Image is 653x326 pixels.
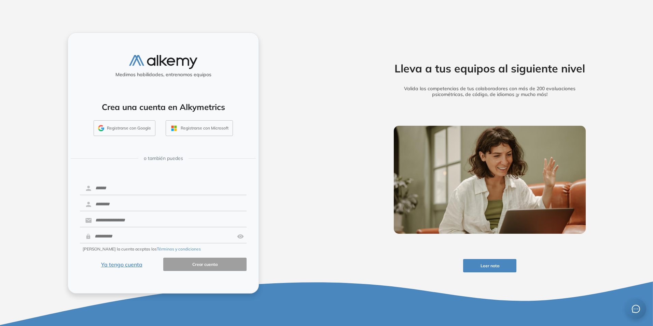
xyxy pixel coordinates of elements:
button: Registrarse con Microsoft [166,120,233,136]
button: Leer nota [463,259,516,272]
button: Términos y condiciones [157,246,201,252]
img: OUTLOOK_ICON [170,124,178,132]
img: img-more-info [394,126,586,234]
h2: Lleva a tus equipos al siguiente nivel [383,62,596,75]
button: Registrarse con Google [94,120,155,136]
span: message [632,305,640,313]
img: GMAIL_ICON [98,125,104,131]
span: [PERSON_NAME] la cuenta aceptas los [83,246,201,252]
img: asd [237,230,244,243]
button: Ya tengo cuenta [80,258,163,271]
img: logo-alkemy [129,55,197,69]
span: o también puedes [144,155,183,162]
button: Crear cuenta [163,258,247,271]
h5: Medimos habilidades, entrenamos equipos [71,72,256,78]
h5: Valida las competencias de tus colaboradores con más de 200 evaluaciones psicométricas, de código... [383,86,596,97]
h4: Crea una cuenta en Alkymetrics [77,102,250,112]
